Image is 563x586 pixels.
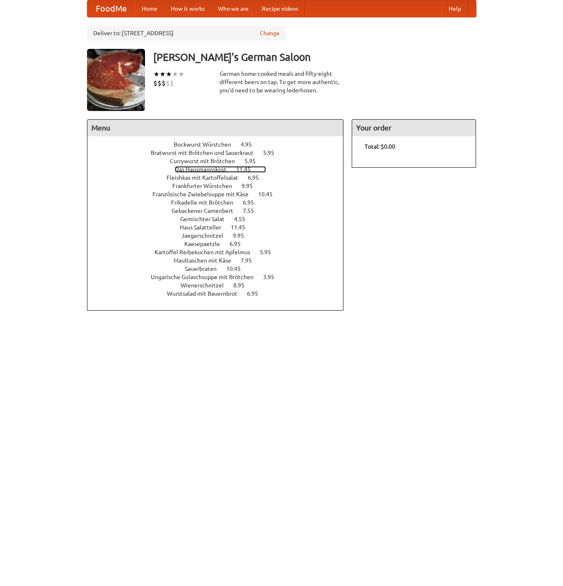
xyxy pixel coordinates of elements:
span: 7.95 [241,257,260,264]
span: Bratwurst mit Brötchen und Sauerkraut [151,150,262,156]
li: ★ [172,70,178,79]
span: 6.95 [230,241,249,247]
h3: [PERSON_NAME]'s German Saloon [153,49,476,65]
span: 10.45 [258,191,281,198]
a: Haus Salatteller 11.45 [180,224,261,231]
li: ★ [178,70,184,79]
li: $ [162,79,166,88]
a: Frikadelle mit Brötchen 6.95 [171,199,269,206]
span: Maultaschen mit Käse [174,257,239,264]
span: Ungarische Gulaschsuppe mit Brötchen [151,274,262,280]
a: How it works [164,0,211,17]
a: Home [135,0,164,17]
span: 9.95 [242,183,261,189]
li: ★ [153,70,159,79]
b: Total: $0.00 [365,143,395,150]
a: Jaegerschnitzel 9.95 [181,232,259,239]
span: Currywurst mit Brötchen [170,158,243,164]
span: 5.95 [244,158,264,164]
span: Sauerbraten [185,265,225,272]
span: 4.55 [234,216,254,222]
span: Bockwurst Würstchen [174,141,239,148]
a: Sauerbraten 10.45 [185,265,256,272]
a: Change [260,29,280,37]
span: Gemischter Salat [180,216,233,222]
span: Gebackener Camenbert [172,207,242,214]
a: Das Hausmannskost 11.45 [175,166,266,173]
span: Haus Salatteller [180,224,230,231]
a: Fleishkas mit Kartoffelsalat 6.95 [167,174,274,181]
a: Bratwurst mit Brötchen und Sauerkraut 5.95 [151,150,290,156]
a: Kaesepaetzle 6.95 [184,241,256,247]
a: Wienerschnitzel 8.95 [181,282,260,289]
a: Kartoffel Reibekuchen mit Apfelmus 5.95 [155,249,286,256]
img: angular.jpg [87,49,145,111]
li: $ [170,79,174,88]
span: Jaegerschnitzel [181,232,232,239]
a: Ungarische Gulaschsuppe mit Brötchen 3.95 [151,274,290,280]
a: Frankfurter Würstchen 9.95 [172,183,268,189]
span: Kaesepaetzle [184,241,228,247]
li: $ [153,79,157,88]
span: 5.95 [263,150,283,156]
span: 6.95 [247,290,266,297]
span: 5.95 [260,249,279,256]
span: Kartoffel Reibekuchen mit Apfelmus [155,249,259,256]
li: $ [157,79,162,88]
span: 10.45 [226,265,249,272]
span: 3.95 [263,274,283,280]
span: 11.45 [236,166,259,173]
a: Französische Zwiebelsuppe mit Käse 10.45 [152,191,288,198]
span: 6.95 [248,174,267,181]
li: $ [166,79,170,88]
span: 11.45 [231,224,254,231]
span: Wienerschnitzel [181,282,232,289]
a: Currywurst mit Brötchen 5.95 [170,158,271,164]
a: Bockwurst Würstchen 4.95 [174,141,267,148]
a: FoodMe [87,0,135,17]
span: Fleishkas mit Kartoffelsalat [167,174,246,181]
span: 8.95 [233,282,253,289]
span: 7.55 [243,207,262,214]
div: Deliver to: [STREET_ADDRESS] [87,26,286,41]
a: Help [442,0,468,17]
div: German home-cooked meals and fifty-eight different beers on tap. To get more authentic, you'd nee... [220,70,344,94]
a: Maultaschen mit Käse 7.95 [174,257,267,264]
span: Frikadelle mit Brötchen [171,199,242,206]
span: Französische Zwiebelsuppe mit Käse [152,191,257,198]
a: Who we are [211,0,255,17]
a: Wurstsalad mit Bauernbrot 6.95 [167,290,273,297]
span: 6.95 [243,199,262,206]
a: Gebackener Camenbert 7.55 [172,207,269,214]
h4: Menu [87,120,343,136]
a: Recipe videos [255,0,305,17]
span: Das Hausmannskost [175,166,235,173]
li: ★ [159,70,166,79]
span: Frankfurter Würstchen [172,183,240,189]
li: ★ [166,70,172,79]
span: 4.95 [241,141,260,148]
span: 9.95 [233,232,252,239]
span: Wurstsalad mit Bauernbrot [167,290,246,297]
a: Gemischter Salat 4.55 [180,216,261,222]
h4: Your order [352,120,476,136]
